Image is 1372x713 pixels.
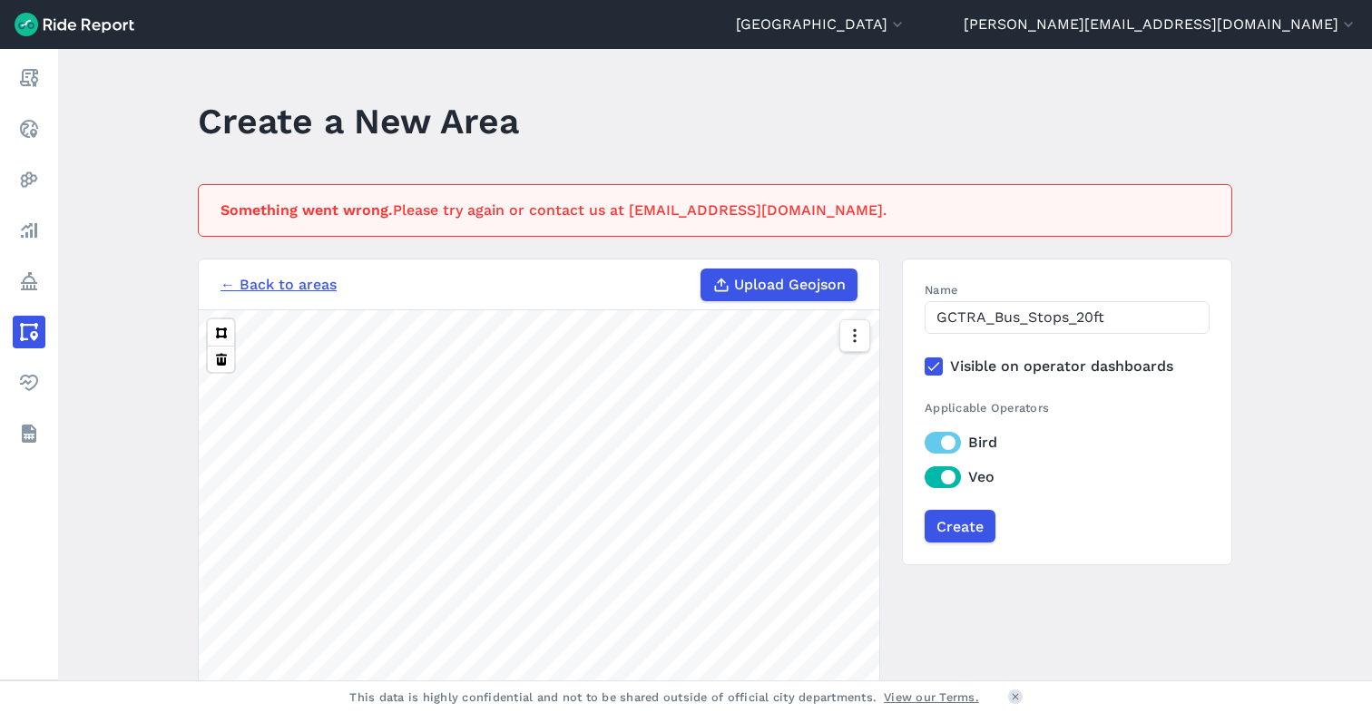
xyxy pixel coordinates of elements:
a: ← Back to areas [220,274,337,296]
label: Visible on operator dashboards [925,356,1210,377]
strong: Something went wrong. [220,201,393,219]
a: Report [13,62,45,94]
div: Applicable Operators [925,399,1210,416]
img: Ride Report [15,13,134,36]
label: Veo [925,466,1210,488]
a: Datasets [13,417,45,450]
button: Polygon tool (p) [208,319,234,346]
a: Health [13,366,45,399]
div: Please try again or contact us at [EMAIL_ADDRESS][DOMAIN_NAME]. [220,200,1199,221]
h1: Create a New Area [198,96,519,146]
label: Name [925,281,1210,298]
a: View our Terms. [884,689,979,706]
a: Analyze [13,214,45,247]
a: Realtime [13,112,45,145]
a: Policy [13,265,45,298]
label: Bird [925,432,1210,454]
input: Create [925,510,995,542]
span: Upload Geojson [734,274,846,296]
button: [GEOGRAPHIC_DATA] [736,14,906,35]
button: Delete [208,346,234,372]
button: [PERSON_NAME][EMAIL_ADDRESS][DOMAIN_NAME] [964,14,1357,35]
a: Areas [13,316,45,348]
input: Enter a name [925,301,1210,334]
a: Heatmaps [13,163,45,196]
